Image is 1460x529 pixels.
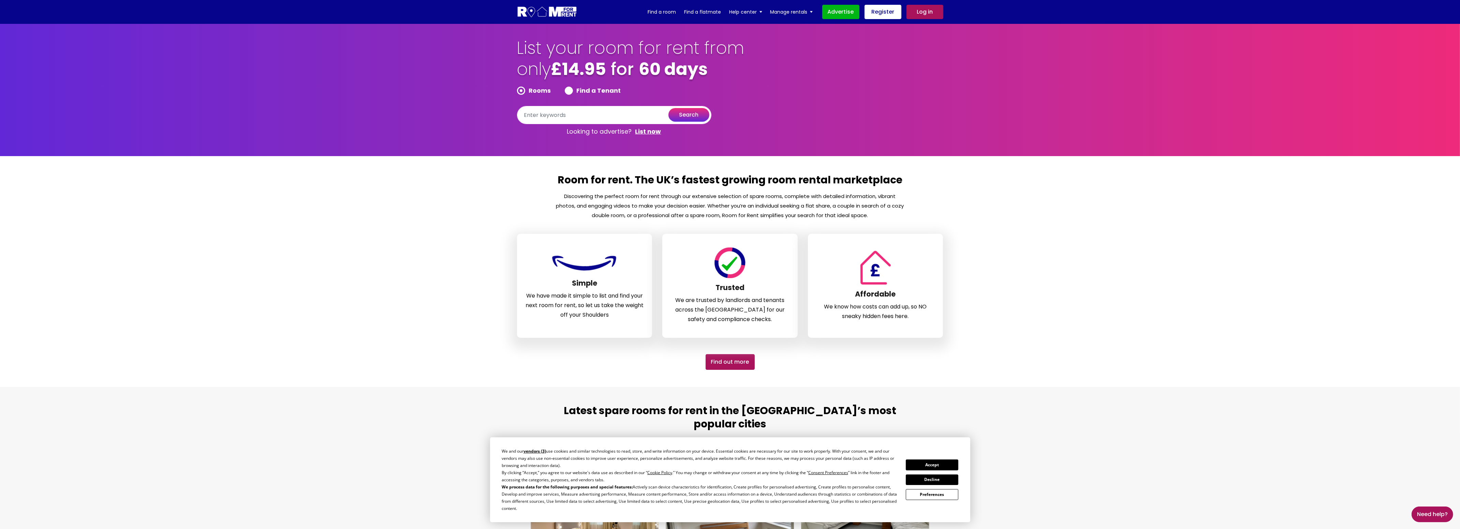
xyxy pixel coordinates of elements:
a: Register [865,5,901,19]
label: Find a Tenant [565,87,621,95]
a: Manage rentals [770,7,813,17]
p: Searching for your next room for rent or house share couldn’t be more simply. From [GEOGRAPHIC_DA... [556,436,905,455]
h3: Affordable [816,290,935,302]
p: We are trusted by landlords and tenants across the [GEOGRAPHIC_DATA] for our safety and complianc... [671,296,789,324]
b: We process data for the following purposes and special features: [502,484,633,490]
img: Room For Rent [550,252,619,274]
h3: Simple [526,279,644,291]
button: search [668,108,709,122]
h2: Latest spare rooms for rent in the [GEOGRAPHIC_DATA]’s most popular cities [556,404,905,436]
a: Find out More [706,354,755,370]
button: Accept [906,459,958,470]
input: Enter keywords [517,106,711,124]
img: Logo for Room for Rent, featuring a welcoming design with a house icon and modern typography [517,6,577,18]
b: £14.95 [551,57,606,81]
label: Rooms [517,87,551,95]
span: vendors (3) [523,448,546,454]
div: Cookie Consent Prompt [490,437,970,522]
a: Help center [729,7,762,17]
p: Looking to advertise? [517,124,711,139]
p: By clicking “Accept,” you agree to our website's data use as described in our “ .” You may change... [502,469,898,483]
a: Log in [906,5,943,19]
h1: List your room for rent from only [517,37,746,87]
span: Consent Preferences [808,470,848,475]
button: Decline [906,474,958,485]
h2: Room for rent. The UK’s fastest growing room rental marketplace [556,173,905,192]
p: We and our use cookies and similar technologies to read, store, and write information on your dev... [502,448,898,469]
a: Find a flatmate [684,7,721,17]
img: Room For Rent [713,247,747,278]
a: List now [635,127,661,136]
a: Find a room [648,7,676,17]
img: Room For Rent [857,251,894,285]
p: We have made it simple to list and find your next room for rent, so let us take the weight off yo... [526,291,644,320]
span: Cookie Policy [647,470,672,475]
h3: Trusted [671,283,789,296]
p: Actively scan device characteristics for identification, Create profiles for personalised adverti... [502,483,898,512]
span: for [611,57,634,81]
button: Preferences [906,489,958,500]
a: Advertise [822,5,859,19]
p: We know how costs can add up, so NO sneaky hidden fees here. [816,302,935,321]
a: Need Help? [1412,507,1453,522]
p: Discovering the perfect room for rent through our extensive selection of spare rooms, complete wi... [556,192,905,220]
b: 60 days [639,57,708,81]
